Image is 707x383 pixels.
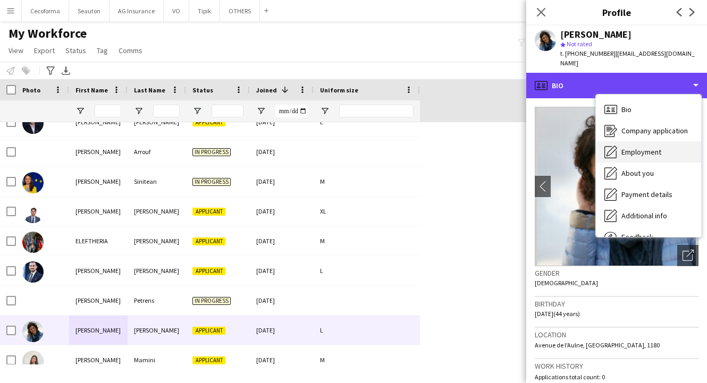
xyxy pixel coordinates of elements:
input: Last Name Filter Input [153,105,180,117]
div: Mamini [128,345,186,375]
div: Employment [596,141,701,163]
h3: Work history [535,361,698,371]
div: ELEFTHERIA [69,226,128,256]
img: ELEFTHERIA ZAMPETAKI [22,232,44,253]
span: Photo [22,86,40,94]
span: Applicant [192,356,225,364]
div: [DATE] [250,137,314,166]
div: [PERSON_NAME] [128,316,186,345]
div: [DATE] [250,226,314,256]
span: L [320,326,323,334]
div: [DATE] [250,197,314,226]
input: Uniform size Filter Input [339,105,414,117]
div: [DATE] [250,256,314,285]
h3: Birthday [535,299,698,309]
span: View [9,46,23,55]
div: Bio [596,99,701,120]
span: Avenue de l'Aulne, [GEOGRAPHIC_DATA], 1180 [535,341,660,349]
img: Chiara Mamini [22,351,44,372]
div: Feedback [596,226,701,248]
div: [PERSON_NAME] [128,107,186,137]
div: Arrouf [128,137,186,166]
span: Bio [621,105,632,114]
span: Applicant [192,327,225,335]
button: Open Filter Menu [134,106,144,116]
button: OTHERS [220,1,260,21]
span: Status [65,46,86,55]
div: Additional info [596,205,701,226]
span: [DATE] (44 years) [535,310,580,318]
app-action-btn: Export XLSX [60,64,72,77]
span: Employment [621,147,661,157]
div: Sinitean [128,167,186,196]
a: Comms [114,44,147,57]
img: Ana-Maria Sinitean [22,172,44,193]
button: Open Filter Menu [192,106,202,116]
div: [PERSON_NAME] [128,256,186,285]
div: [PERSON_NAME] [69,107,128,137]
h3: Gender [535,268,698,278]
button: Tipik [189,1,220,21]
div: [DATE] [250,167,314,196]
button: Open Filter Menu [75,106,85,116]
span: Uniform size [320,86,358,94]
span: M [320,237,325,245]
div: [PERSON_NAME] [69,137,128,166]
span: Comms [119,46,142,55]
div: Company application [596,120,701,141]
img: Crew avatar or photo [535,107,698,266]
div: [DATE] [250,345,314,375]
img: Arthur Boyer [22,202,44,223]
img: Ricardo Cunha [22,261,44,283]
img: Ronan Dumas-Labbe [22,113,44,134]
div: [PERSON_NAME] [69,256,128,285]
span: L [320,267,323,275]
span: Applicant [192,267,225,275]
div: [PERSON_NAME] [69,345,128,375]
a: Export [30,44,59,57]
h3: Profile [526,5,707,19]
div: [PERSON_NAME] [69,167,128,196]
a: Status [61,44,90,57]
span: t. [PHONE_NUMBER] [560,49,616,57]
div: Petrens [128,286,186,315]
app-action-btn: Advanced filters [44,64,57,77]
button: VO [164,1,189,21]
div: [DATE] [250,316,314,345]
a: View [4,44,28,57]
input: First Name Filter Input [95,105,121,117]
span: Applicant [192,237,225,245]
div: Open photos pop-in [677,245,698,266]
div: [PERSON_NAME] [69,286,128,315]
input: Status Filter Input [212,105,243,117]
span: First Name [75,86,108,94]
div: [PERSON_NAME] [560,30,632,39]
div: [PERSON_NAME] [69,197,128,226]
h3: Location [535,330,698,339]
span: [DEMOGRAPHIC_DATA] [535,279,598,287]
div: About you [596,163,701,184]
span: Applicant [192,118,225,126]
span: Tag [97,46,108,55]
div: Payment details [596,184,701,205]
span: | [EMAIL_ADDRESS][DOMAIN_NAME] [560,49,695,67]
div: [DATE] [250,286,314,315]
div: Bio [526,73,707,98]
span: In progress [192,297,231,305]
span: About you [621,168,654,178]
span: Not rated [567,40,592,48]
div: [DATE] [250,107,314,137]
span: Payment details [621,190,672,199]
span: Export [34,46,55,55]
input: Joined Filter Input [275,105,307,117]
button: Seauton [69,1,110,21]
span: XL [320,207,326,215]
div: [PERSON_NAME] [128,197,186,226]
span: M [320,356,325,364]
span: In progress [192,178,231,186]
span: L [320,118,323,126]
span: Applicant [192,208,225,216]
span: M [320,177,325,185]
div: [PERSON_NAME] [128,226,186,256]
button: Open Filter Menu [320,106,330,116]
